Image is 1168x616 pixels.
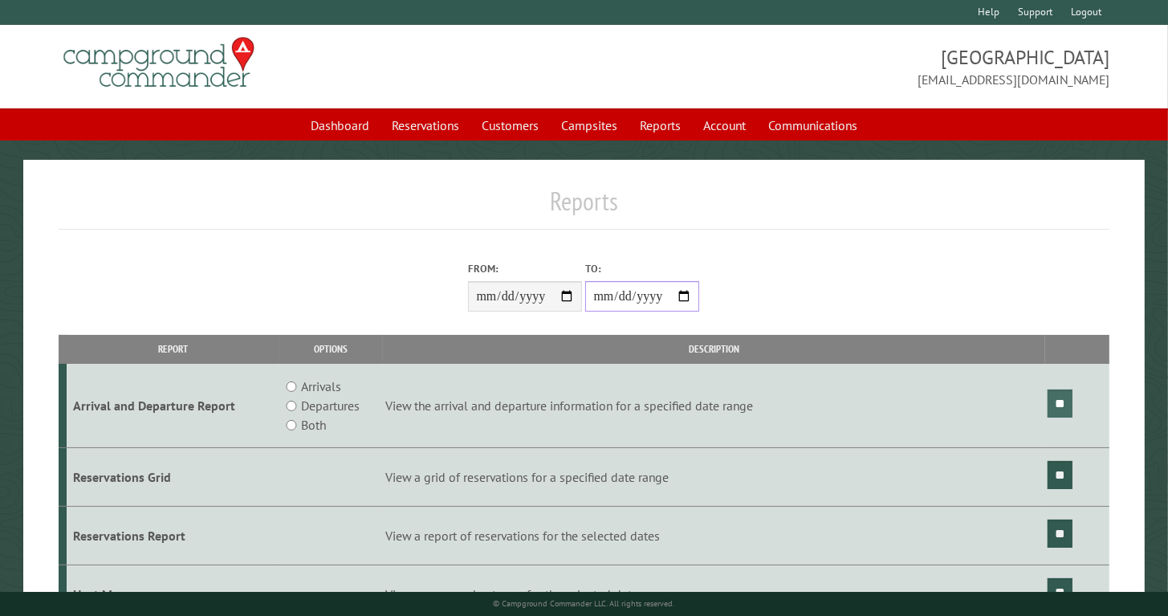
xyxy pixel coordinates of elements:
a: Communications [759,110,867,141]
td: Reservations Report [67,506,279,565]
a: Reservations [382,110,469,141]
a: Reports [630,110,690,141]
a: Campsites [551,110,627,141]
a: Account [694,110,755,141]
span: [GEOGRAPHIC_DATA] [EMAIL_ADDRESS][DOMAIN_NAME] [584,44,1110,89]
th: Report [67,335,279,363]
label: Arrivals [301,377,341,396]
td: View the arrival and departure information for a specified date range [383,364,1046,448]
label: To: [585,261,699,276]
th: Description [383,335,1046,363]
label: Both [301,415,326,434]
td: Arrival and Departure Report [67,364,279,448]
a: Dashboard [301,110,379,141]
td: View a report of reservations for the selected dates [383,506,1046,565]
img: Campground Commander [59,31,259,94]
h1: Reports [59,186,1110,230]
td: View a grid of reservations for a specified date range [383,448,1046,507]
td: Reservations Grid [67,448,279,507]
a: Customers [472,110,548,141]
small: © Campground Commander LLC. All rights reserved. [493,598,674,609]
label: From: [468,261,582,276]
th: Options [279,335,383,363]
label: Departures [301,396,360,415]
